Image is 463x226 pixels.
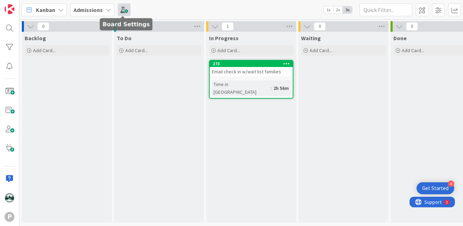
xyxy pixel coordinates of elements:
div: 273Email check in w/wait list families [210,61,293,76]
span: Kanban [36,6,55,14]
span: 0 [37,22,49,31]
span: Add Card... [125,47,148,54]
div: 2 [37,3,38,8]
span: : [271,84,272,92]
span: Done [393,35,407,42]
img: Visit kanbanzone.com [5,4,14,14]
span: To Do [117,35,132,42]
span: Add Card... [402,47,424,54]
span: Waiting [301,35,321,42]
span: Add Card... [33,47,56,54]
div: 273 [210,61,293,67]
b: Admissions [74,6,103,13]
div: 2h 56m [272,84,291,92]
h5: Board Settings [103,21,150,28]
div: 273 [213,61,293,66]
span: 2x [333,6,343,13]
div: Get Started [422,185,449,192]
span: In Progress [209,35,239,42]
input: Quick Filter... [360,4,412,16]
span: Add Card... [217,47,240,54]
span: 0 [406,22,418,31]
span: Backlog [25,35,46,42]
div: Email check in w/wait list families [210,67,293,76]
span: 3x [343,6,352,13]
div: Open Get Started checklist, remaining modules: 4 [417,182,454,194]
span: 1 [222,22,234,31]
img: TC [5,193,14,203]
div: P [5,212,14,222]
span: 0 [314,22,326,31]
div: Time in [GEOGRAPHIC_DATA] [212,80,271,96]
span: Support [15,1,32,10]
span: Add Card... [310,47,332,54]
div: 4 [448,181,454,187]
span: 1x [324,6,333,13]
